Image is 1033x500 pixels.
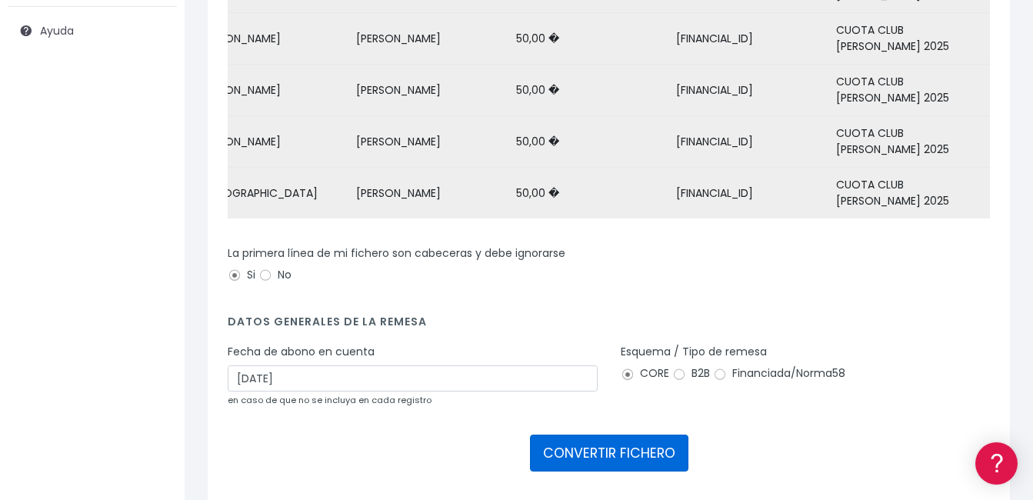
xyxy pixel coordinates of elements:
[510,168,670,219] td: 50,00 �
[228,245,565,262] label: La primera línea de mi fichero son cabeceras y debe ignorarse
[830,116,990,168] td: CUOTA CLUB [PERSON_NAME] 2025
[228,344,375,360] label: Fecha de abono en cuenta
[15,412,292,438] button: Contáctanos
[190,116,350,168] td: [PERSON_NAME]
[350,168,510,219] td: [PERSON_NAME]
[15,242,292,266] a: Videotutoriales
[8,15,177,47] a: Ayuda
[15,305,292,320] div: Facturación
[830,168,990,219] td: CUOTA CLUB [PERSON_NAME] 2025
[621,344,767,360] label: Esquema / Tipo de remesa
[15,195,292,218] a: Formatos
[510,13,670,65] td: 50,00 �
[228,315,990,336] h4: Datos generales de la remesa
[713,365,845,382] label: Financiada/Norma58
[15,330,292,354] a: General
[670,13,830,65] td: [FINANCIAL_ID]
[670,65,830,116] td: [FINANCIAL_ID]
[212,443,296,458] a: POWERED BY ENCHANT
[190,65,350,116] td: [PERSON_NAME]
[350,13,510,65] td: [PERSON_NAME]
[670,168,830,219] td: [FINANCIAL_ID]
[15,218,292,242] a: Problemas habituales
[15,107,292,122] div: Información general
[15,266,292,290] a: Perfiles de empresas
[510,65,670,116] td: 50,00 �
[15,393,292,417] a: API
[530,435,688,472] button: CONVERTIR FICHERO
[350,116,510,168] td: [PERSON_NAME]
[830,13,990,65] td: CUOTA CLUB [PERSON_NAME] 2025
[15,170,292,185] div: Convertir ficheros
[15,131,292,155] a: Información general
[15,369,292,384] div: Programadores
[40,23,74,38] span: Ayuda
[672,365,710,382] label: B2B
[670,116,830,168] td: [FINANCIAL_ID]
[190,168,350,219] td: [DEMOGRAPHIC_DATA]
[190,13,350,65] td: [PERSON_NAME]
[621,365,669,382] label: CORE
[510,116,670,168] td: 50,00 �
[228,394,432,406] small: en caso de que no se incluya en cada registro
[830,65,990,116] td: CUOTA CLUB [PERSON_NAME] 2025
[228,267,255,283] label: Si
[350,65,510,116] td: [PERSON_NAME]
[258,267,292,283] label: No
